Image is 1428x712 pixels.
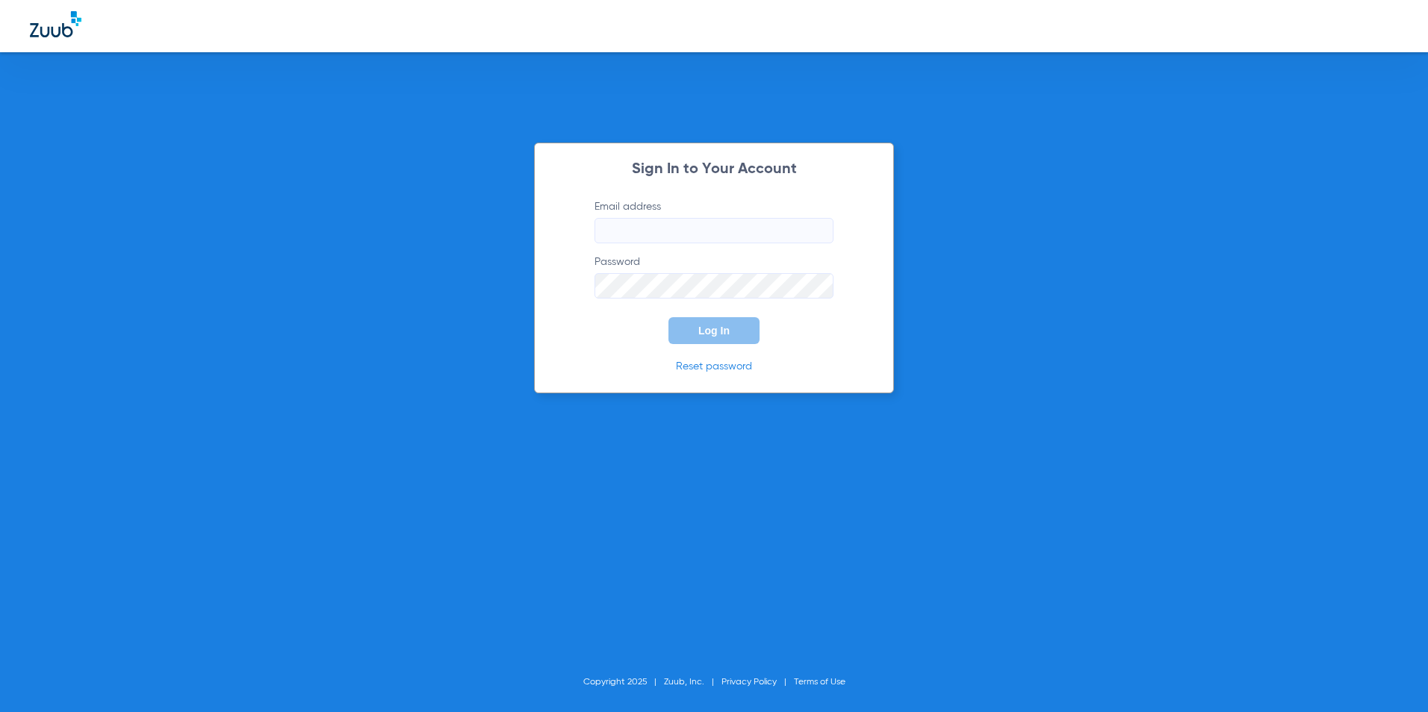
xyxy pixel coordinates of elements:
button: Log In [668,317,760,344]
li: Zuub, Inc. [664,675,721,690]
a: Reset password [676,361,752,372]
span: Log In [698,325,730,337]
label: Email address [595,199,833,243]
input: Password [595,273,833,299]
img: Zuub Logo [30,11,81,37]
iframe: Chat Widget [1353,640,1428,712]
a: Privacy Policy [721,678,777,687]
h2: Sign In to Your Account [572,162,856,177]
input: Email address [595,218,833,243]
li: Copyright 2025 [583,675,664,690]
a: Terms of Use [794,678,845,687]
label: Password [595,254,833,299]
